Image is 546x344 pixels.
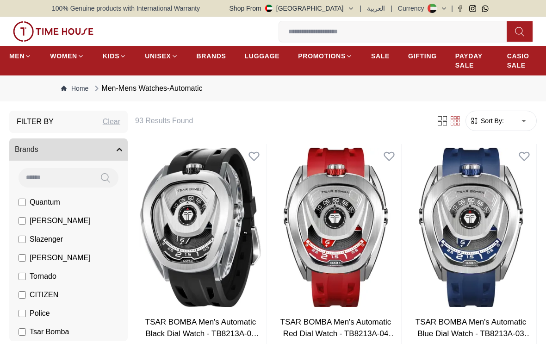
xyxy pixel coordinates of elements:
[19,199,26,206] input: Quantum
[19,217,26,225] input: [PERSON_NAME]
[245,48,280,64] a: LUGGAGE
[30,234,63,245] span: Slazenger
[245,51,280,61] span: LUGGAGE
[30,197,60,208] span: Quantum
[15,144,38,155] span: Brands
[135,144,266,311] img: TSAR BOMBA Men's Automatic Black Dial Watch - TB8213A-06 SET
[30,271,56,282] span: Tornado
[30,215,91,226] span: [PERSON_NAME]
[367,4,385,13] button: العربية
[9,51,25,61] span: MEN
[103,48,126,64] a: KIDS
[135,115,425,126] h6: 93 Results Found
[103,51,119,61] span: KIDS
[470,116,504,125] button: Sort By:
[371,48,390,64] a: SALE
[19,291,26,299] input: CITIZEN
[391,4,392,13] span: |
[30,326,69,338] span: Tsar Bomba
[298,48,353,64] a: PROMOTIONS
[451,4,453,13] span: |
[408,51,437,61] span: GIFTING
[19,254,26,262] input: [PERSON_NAME]
[145,48,178,64] a: UNISEX
[360,4,362,13] span: |
[9,138,128,161] button: Brands
[19,328,26,336] input: Tsar Bomba
[507,48,537,74] a: CASIO SALE
[455,51,489,70] span: PAYDAY SALE
[52,4,200,13] span: 100% Genuine products with International Warranty
[270,144,401,311] img: TSAR BOMBA Men's Automatic Red Dial Watch - TB8213A-04 SET
[265,5,273,12] img: United Arab Emirates
[52,75,494,101] nav: Breadcrumb
[197,48,226,64] a: BRANDS
[482,5,489,12] a: Whatsapp
[469,5,476,12] a: Instagram
[103,116,120,127] div: Clear
[507,51,537,70] span: CASIO SALE
[50,48,84,64] a: WOMEN
[479,116,504,125] span: Sort By:
[408,48,437,64] a: GIFTING
[19,273,26,280] input: Tornado
[371,51,390,61] span: SALE
[145,51,171,61] span: UNISEX
[92,83,202,94] div: Men-Mens Watches-Automatic
[197,51,226,61] span: BRANDS
[457,5,464,12] a: Facebook
[405,144,536,311] img: TSAR BOMBA Men's Automatic Blue Dial Watch - TB8213A-03 SET
[30,289,58,300] span: CITIZEN
[61,84,88,93] a: Home
[298,51,346,61] span: PROMOTIONS
[230,4,354,13] button: Shop From[GEOGRAPHIC_DATA]
[455,48,489,74] a: PAYDAY SALE
[17,116,54,127] h3: Filter By
[19,310,26,317] input: Police
[398,4,428,13] div: Currency
[9,48,31,64] a: MEN
[50,51,77,61] span: WOMEN
[30,308,50,319] span: Police
[19,236,26,243] input: Slazenger
[13,21,93,42] img: ...
[30,252,91,263] span: [PERSON_NAME]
